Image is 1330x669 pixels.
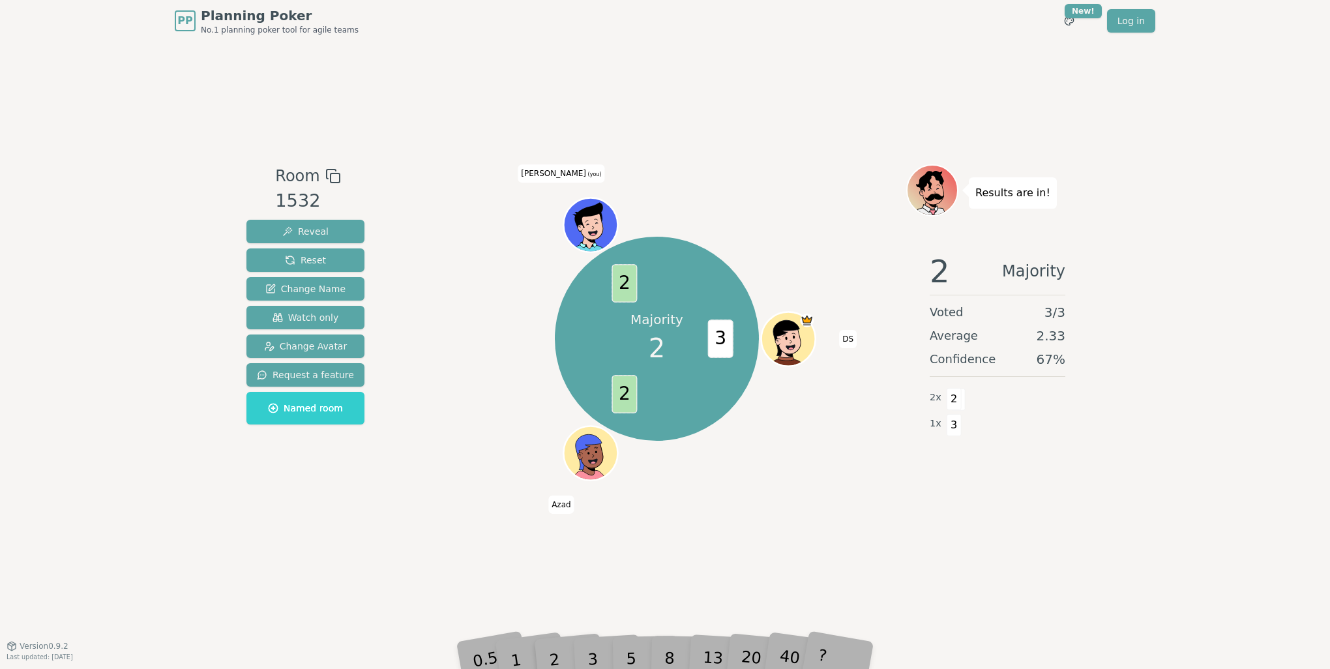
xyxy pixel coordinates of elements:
[1037,350,1065,368] span: 67 %
[246,392,364,424] button: Named room
[801,314,814,327] span: DS is the host
[1002,256,1065,287] span: Majority
[246,306,364,329] button: Watch only
[839,330,857,348] span: Click to change your name
[1044,303,1065,321] span: 3 / 3
[7,641,68,651] button: Version0.9.2
[265,282,346,295] span: Change Name
[273,311,339,324] span: Watch only
[20,641,68,651] span: Version 0.9.2
[930,327,978,345] span: Average
[246,220,364,243] button: Reveal
[246,363,364,387] button: Request a feature
[930,350,996,368] span: Confidence
[1057,9,1081,33] button: New!
[586,171,602,177] span: (you)
[7,653,73,661] span: Last updated: [DATE]
[565,200,616,250] button: Click to change your avatar
[201,7,359,25] span: Planning Poker
[246,248,364,272] button: Reset
[708,320,733,358] span: 3
[275,188,340,215] div: 1532
[1036,327,1065,345] span: 2.33
[975,184,1050,202] p: Results are in!
[930,391,941,405] span: 2 x
[264,340,347,353] span: Change Avatar
[930,256,950,287] span: 2
[1065,4,1102,18] div: New!
[548,496,574,514] span: Click to change your name
[246,277,364,301] button: Change Name
[201,25,359,35] span: No.1 planning poker tool for agile teams
[268,402,343,415] span: Named room
[947,388,962,410] span: 2
[518,164,604,183] span: Click to change your name
[630,310,683,329] p: Majority
[1107,9,1155,33] a: Log in
[177,13,192,29] span: PP
[282,225,329,238] span: Reveal
[649,329,665,368] span: 2
[947,414,962,436] span: 3
[275,164,319,188] span: Room
[612,264,638,303] span: 2
[285,254,326,267] span: Reset
[930,417,941,431] span: 1 x
[246,334,364,358] button: Change Avatar
[257,368,354,381] span: Request a feature
[175,7,359,35] a: PPPlanning PokerNo.1 planning poker tool for agile teams
[930,303,964,321] span: Voted
[612,375,638,413] span: 2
